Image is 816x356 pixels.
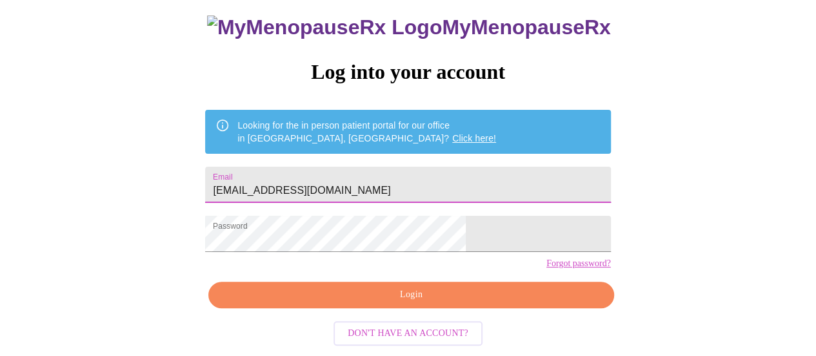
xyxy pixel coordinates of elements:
[333,321,483,346] button: Don't have an account?
[452,133,496,143] a: Click here!
[546,258,611,269] a: Forgot password?
[205,60,610,84] h3: Log into your account
[348,326,468,342] span: Don't have an account?
[207,16,611,39] h3: MyMenopauseRx
[237,114,496,150] div: Looking for the in person patient portal for our office in [GEOGRAPHIC_DATA], [GEOGRAPHIC_DATA]?
[223,287,599,303] span: Login
[208,282,613,308] button: Login
[207,16,442,39] img: MyMenopauseRx Logo
[330,327,486,338] a: Don't have an account?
